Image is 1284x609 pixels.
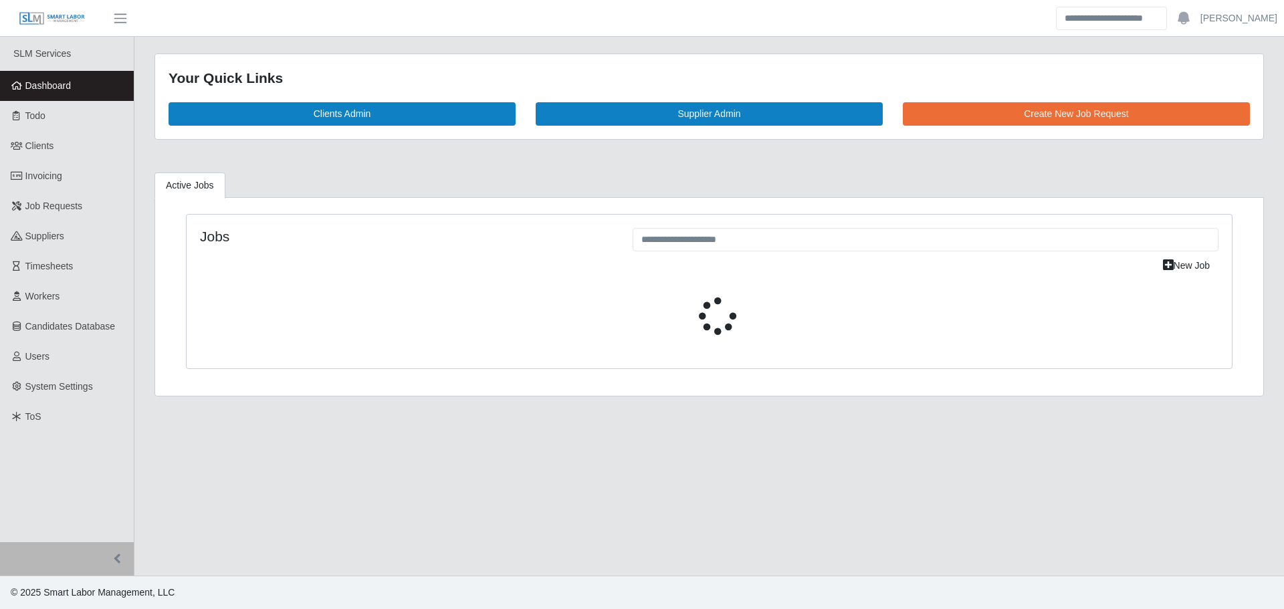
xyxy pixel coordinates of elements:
h4: Jobs [200,228,613,245]
span: Suppliers [25,231,64,241]
span: Dashboard [25,80,72,91]
span: Users [25,351,50,362]
span: Clients [25,140,54,151]
a: Active Jobs [154,172,225,199]
a: [PERSON_NAME] [1200,11,1277,25]
span: SLM Services [13,48,71,59]
span: Workers [25,291,60,301]
a: New Job [1154,254,1218,277]
span: Invoicing [25,170,62,181]
span: ToS [25,411,41,422]
img: SLM Logo [19,11,86,26]
span: © 2025 Smart Labor Management, LLC [11,587,175,598]
input: Search [1056,7,1167,30]
span: System Settings [25,381,93,392]
a: Create New Job Request [903,102,1250,126]
a: Supplier Admin [536,102,883,126]
span: Timesheets [25,261,74,271]
a: Clients Admin [169,102,516,126]
span: Todo [25,110,45,121]
span: Job Requests [25,201,83,211]
div: Your Quick Links [169,68,1250,89]
span: Candidates Database [25,321,116,332]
